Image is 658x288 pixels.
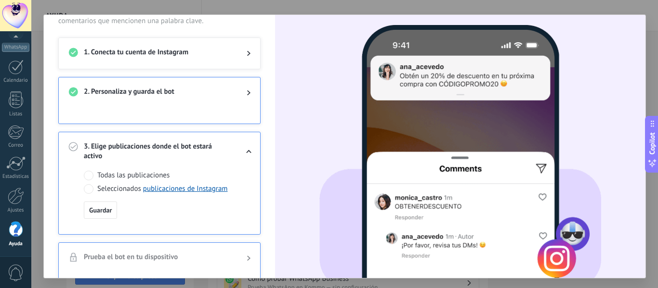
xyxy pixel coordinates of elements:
[647,132,657,154] span: Copilot
[89,207,112,213] span: Guardar
[84,142,231,161] span: 3. Elige publicaciones donde el bot estará activo
[58,7,261,26] span: Genera más interacción en tus publicaciones recompensando los comentarios que mencionen una palab...
[84,87,231,99] span: 2. Personaliza y guarda el bot
[2,207,30,213] div: Ajustes
[97,184,228,194] span: Seleccionados
[143,184,228,193] a: publicaciones de Instagram
[84,48,231,59] span: 1. Conecta tu cuenta de Instagram
[2,241,30,247] div: Ayuda
[2,174,30,180] div: Estadísticas
[2,111,30,117] div: Listas
[2,43,29,52] div: WhatsApp
[84,252,231,264] span: Prueba el bot en tu dispositivo
[84,201,117,219] button: Guardar
[97,171,170,180] span: Todas las publicaciones
[2,142,30,149] div: Correo
[2,77,30,84] div: Calendario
